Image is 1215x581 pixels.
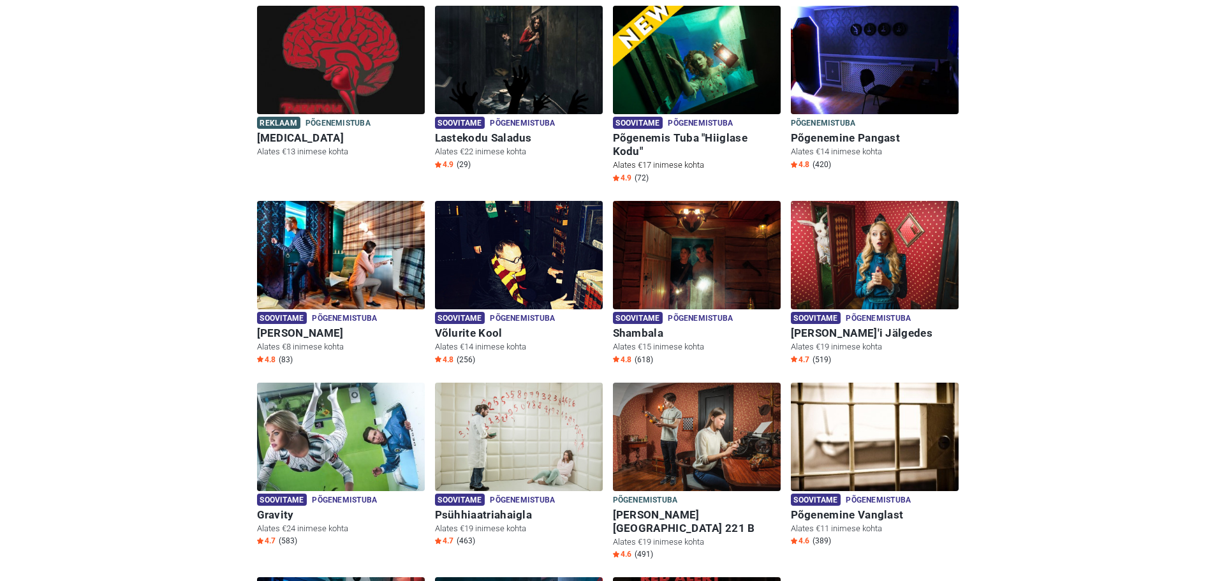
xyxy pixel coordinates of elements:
[257,201,425,367] a: Sherlock Holmes Soovitame Põgenemistuba [PERSON_NAME] Alates €8 inimese kohta Star4.8 (83)
[435,523,603,534] p: Alates €19 inimese kohta
[435,159,453,170] span: 4.9
[257,312,307,324] span: Soovitame
[791,159,809,170] span: 4.8
[435,341,603,353] p: Alates €14 inimese kohta
[668,312,733,326] span: Põgenemistuba
[435,201,603,367] a: Võlurite Kool Soovitame Põgenemistuba Võlurite Kool Alates €14 inimese kohta Star4.8 (256)
[257,131,425,145] h6: [MEDICAL_DATA]
[435,538,441,544] img: Star
[613,494,678,508] span: Põgenemistuba
[613,551,619,557] img: Star
[257,146,425,158] p: Alates €13 inimese kohta
[257,117,300,129] span: Reklaam
[257,494,307,506] span: Soovitame
[257,383,425,491] img: Gravity
[791,146,959,158] p: Alates €14 inimese kohta
[613,6,781,114] img: Põgenemis Tuba "Hiiglase Kodu"
[813,159,831,170] span: (420)
[635,549,653,559] span: (491)
[435,355,453,365] span: 4.8
[435,508,603,522] h6: Psühhiaatriahaigla
[791,201,959,367] a: Alice'i Jälgedes Soovitame Põgenemistuba [PERSON_NAME]'i Jälgedes Alates €19 inimese kohta Star4....
[435,201,603,309] img: Võlurite Kool
[457,536,475,546] span: (463)
[306,117,371,131] span: Põgenemistuba
[613,173,631,183] span: 4.9
[435,6,603,114] img: Lastekodu Saladus
[435,356,441,362] img: Star
[791,383,959,491] img: Põgenemine Vanglast
[257,341,425,353] p: Alates €8 inimese kohta
[257,6,425,160] a: Paranoia Reklaam Põgenemistuba [MEDICAL_DATA] Alates €13 inimese kohta
[490,117,555,131] span: Põgenemistuba
[613,327,781,340] h6: Shambala
[846,312,911,326] span: Põgenemistuba
[435,117,485,129] span: Soovitame
[435,383,603,549] a: Psühhiaatriahaigla Soovitame Põgenemistuba Psühhiaatriahaigla Alates €19 inimese kohta Star4.7 (463)
[791,131,959,145] h6: Põgenemine Pangast
[257,383,425,549] a: Gravity Soovitame Põgenemistuba Gravity Alates €24 inimese kohta Star4.7 (583)
[457,159,471,170] span: (29)
[791,117,856,131] span: Põgenemistuba
[257,536,276,546] span: 4.7
[791,383,959,549] a: Põgenemine Vanglast Soovitame Põgenemistuba Põgenemine Vanglast Alates €11 inimese kohta Star4.6 ...
[457,355,475,365] span: (256)
[312,494,377,508] span: Põgenemistuba
[613,131,781,158] h6: Põgenemis Tuba "Hiiglase Kodu"
[613,356,619,362] img: Star
[257,355,276,365] span: 4.8
[435,6,603,172] a: Lastekodu Saladus Soovitame Põgenemistuba Lastekodu Saladus Alates €22 inimese kohta Star4.9 (29)
[257,327,425,340] h6: [PERSON_NAME]
[435,312,485,324] span: Soovitame
[791,327,959,340] h6: [PERSON_NAME]'i Jälgedes
[613,201,781,367] a: Shambala Soovitame Põgenemistuba Shambala Alates €15 inimese kohta Star4.8 (618)
[846,494,911,508] span: Põgenemistuba
[279,536,297,546] span: (583)
[435,383,603,491] img: Psühhiaatriahaigla
[435,494,485,506] span: Soovitame
[435,146,603,158] p: Alates €22 inimese kohta
[257,538,263,544] img: Star
[257,201,425,309] img: Sherlock Holmes
[791,494,841,506] span: Soovitame
[613,536,781,548] p: Alates €19 inimese kohta
[613,341,781,353] p: Alates €15 inimese kohta
[813,355,831,365] span: (519)
[613,175,619,181] img: Star
[613,159,781,171] p: Alates €17 inimese kohta
[435,161,441,168] img: Star
[613,383,781,563] a: Baker Street 221 B Põgenemistuba [PERSON_NAME][GEOGRAPHIC_DATA] 221 B Alates €19 inimese kohta St...
[257,523,425,534] p: Alates €24 inimese kohta
[257,356,263,362] img: Star
[435,131,603,145] h6: Lastekodu Saladus
[791,523,959,534] p: Alates €11 inimese kohta
[613,508,781,535] h6: [PERSON_NAME][GEOGRAPHIC_DATA] 221 B
[312,312,377,326] span: Põgenemistuba
[257,508,425,522] h6: Gravity
[791,6,959,114] img: Põgenemine Pangast
[435,536,453,546] span: 4.7
[435,327,603,340] h6: Võlurite Kool
[813,536,831,546] span: (389)
[791,536,809,546] span: 4.6
[791,341,959,353] p: Alates €19 inimese kohta
[613,312,663,324] span: Soovitame
[791,508,959,522] h6: Põgenemine Vanglast
[257,6,425,114] img: Paranoia
[613,355,631,365] span: 4.8
[791,355,809,365] span: 4.7
[635,355,653,365] span: (618)
[613,6,781,186] a: Põgenemis Tuba "Hiiglase Kodu" Soovitame Põgenemistuba Põgenemis Tuba "Hiiglase Kodu" Alates €17 ...
[613,383,781,491] img: Baker Street 221 B
[791,312,841,324] span: Soovitame
[279,355,293,365] span: (83)
[791,538,797,544] img: Star
[613,117,663,129] span: Soovitame
[490,312,555,326] span: Põgenemistuba
[791,356,797,362] img: Star
[613,201,781,309] img: Shambala
[668,117,733,131] span: Põgenemistuba
[490,494,555,508] span: Põgenemistuba
[791,201,959,309] img: Alice'i Jälgedes
[635,173,649,183] span: (72)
